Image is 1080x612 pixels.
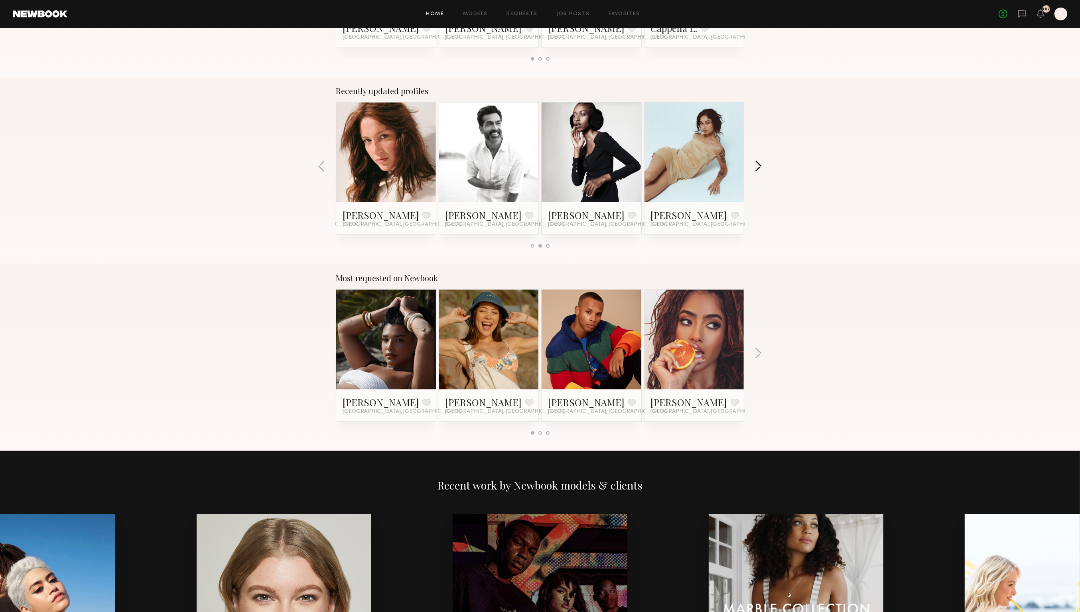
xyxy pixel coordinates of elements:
div: Most requested on Newbook [336,273,744,283]
div: Recently updated profiles [336,86,744,96]
a: Job Posts [557,12,590,17]
a: Home [426,12,444,17]
a: [PERSON_NAME] [445,209,522,221]
a: Models [463,12,487,17]
span: [GEOGRAPHIC_DATA], [GEOGRAPHIC_DATA] [343,221,461,228]
span: [GEOGRAPHIC_DATA], [GEOGRAPHIC_DATA] [651,34,770,41]
a: [PERSON_NAME] [651,396,727,409]
span: [GEOGRAPHIC_DATA], [GEOGRAPHIC_DATA] [651,409,770,415]
span: [GEOGRAPHIC_DATA], [GEOGRAPHIC_DATA] [548,409,667,415]
span: [GEOGRAPHIC_DATA], [GEOGRAPHIC_DATA] [343,34,461,41]
a: K [1054,8,1067,20]
a: [PERSON_NAME] [651,209,727,221]
a: [PERSON_NAME] [548,396,625,409]
a: [PERSON_NAME] [548,209,625,221]
a: Favorites [609,12,640,17]
a: [PERSON_NAME] [343,396,419,409]
a: Requests [507,12,538,17]
div: 187 [1043,7,1050,12]
span: [GEOGRAPHIC_DATA], [GEOGRAPHIC_DATA] [548,221,667,228]
a: [PERSON_NAME] [445,396,522,409]
span: [GEOGRAPHIC_DATA], [GEOGRAPHIC_DATA] [548,34,667,41]
span: [GEOGRAPHIC_DATA], [GEOGRAPHIC_DATA] [651,221,770,228]
a: [PERSON_NAME] [343,209,419,221]
span: [GEOGRAPHIC_DATA], [GEOGRAPHIC_DATA] [445,221,564,228]
span: [GEOGRAPHIC_DATA], [GEOGRAPHIC_DATA] [343,409,461,415]
span: [GEOGRAPHIC_DATA], [GEOGRAPHIC_DATA] [445,409,564,415]
span: [GEOGRAPHIC_DATA], [GEOGRAPHIC_DATA] [445,34,564,41]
